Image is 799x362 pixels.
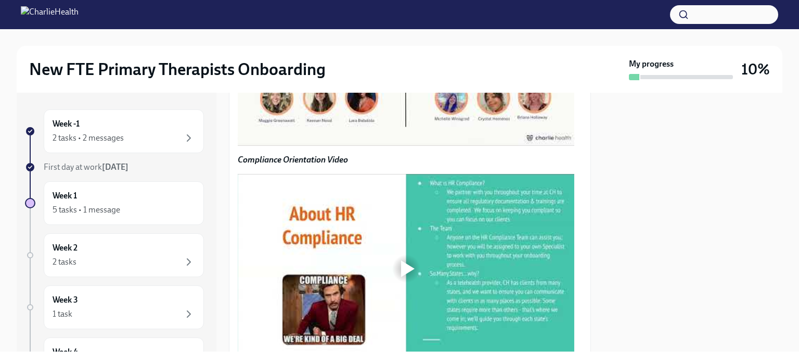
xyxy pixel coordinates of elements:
[53,308,72,320] div: 1 task
[53,242,78,254] h6: Week 2
[629,58,674,70] strong: My progress
[44,162,128,172] span: First day at work
[102,162,128,172] strong: [DATE]
[25,285,204,329] a: Week 31 task
[21,6,79,23] img: CharlieHealth
[25,109,204,153] a: Week -12 tasks • 2 messages
[53,118,80,130] h6: Week -1
[25,181,204,225] a: Week 15 tasks • 1 message
[741,60,770,79] h3: 10%
[25,161,204,173] a: First day at work[DATE]
[53,190,77,202] h6: Week 1
[53,132,124,144] div: 2 tasks • 2 messages
[238,155,348,165] strong: Compliance Orientation Video
[53,204,120,216] div: 5 tasks • 1 message
[53,346,78,358] h6: Week 4
[53,294,78,306] h6: Week 3
[25,233,204,277] a: Week 22 tasks
[53,256,76,268] div: 2 tasks
[29,59,326,80] h2: New FTE Primary Therapists Onboarding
